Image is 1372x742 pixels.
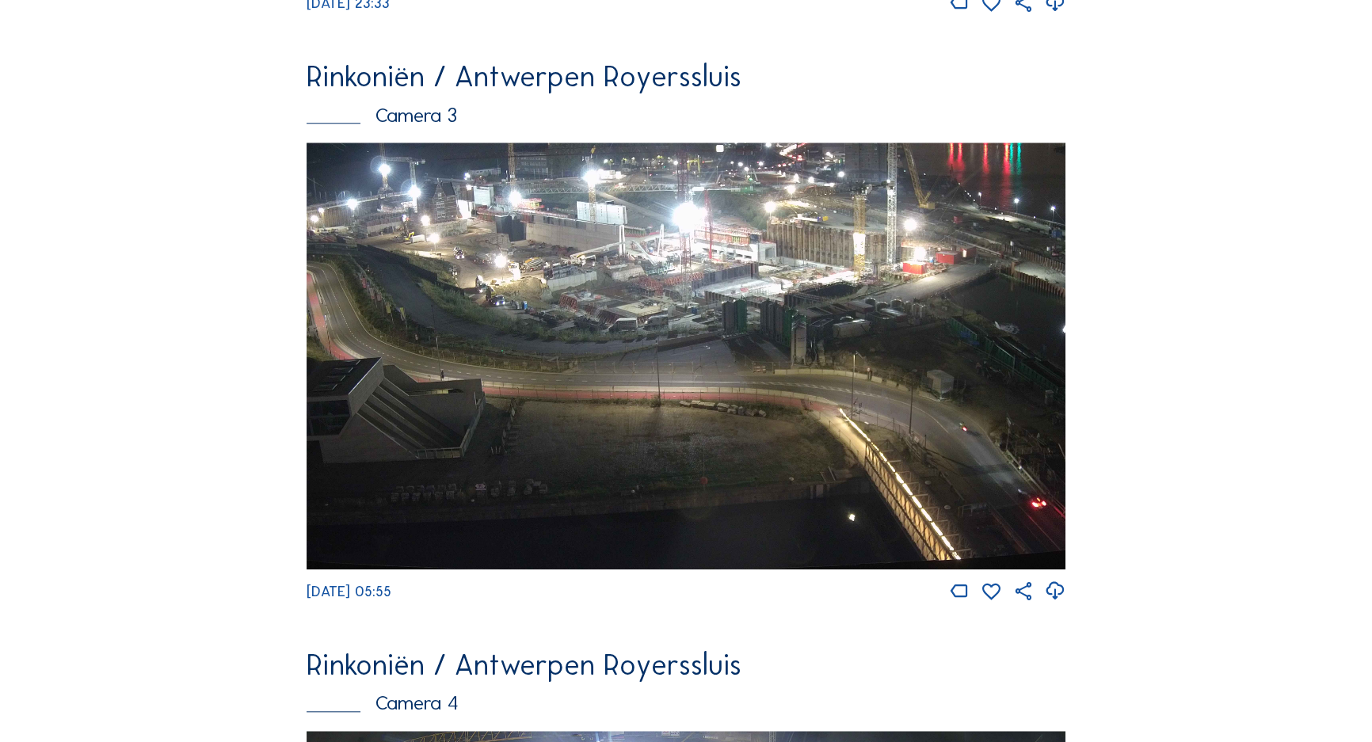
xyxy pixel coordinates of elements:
div: Camera 3 [307,105,1065,126]
span: [DATE] 05:55 [307,583,391,600]
div: Rinkoniën / Antwerpen Royerssluis [307,63,1065,92]
div: Rinkoniën / Antwerpen Royerssluis [307,651,1065,680]
div: Camera 4 [307,693,1065,713]
img: Image [307,143,1065,569]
